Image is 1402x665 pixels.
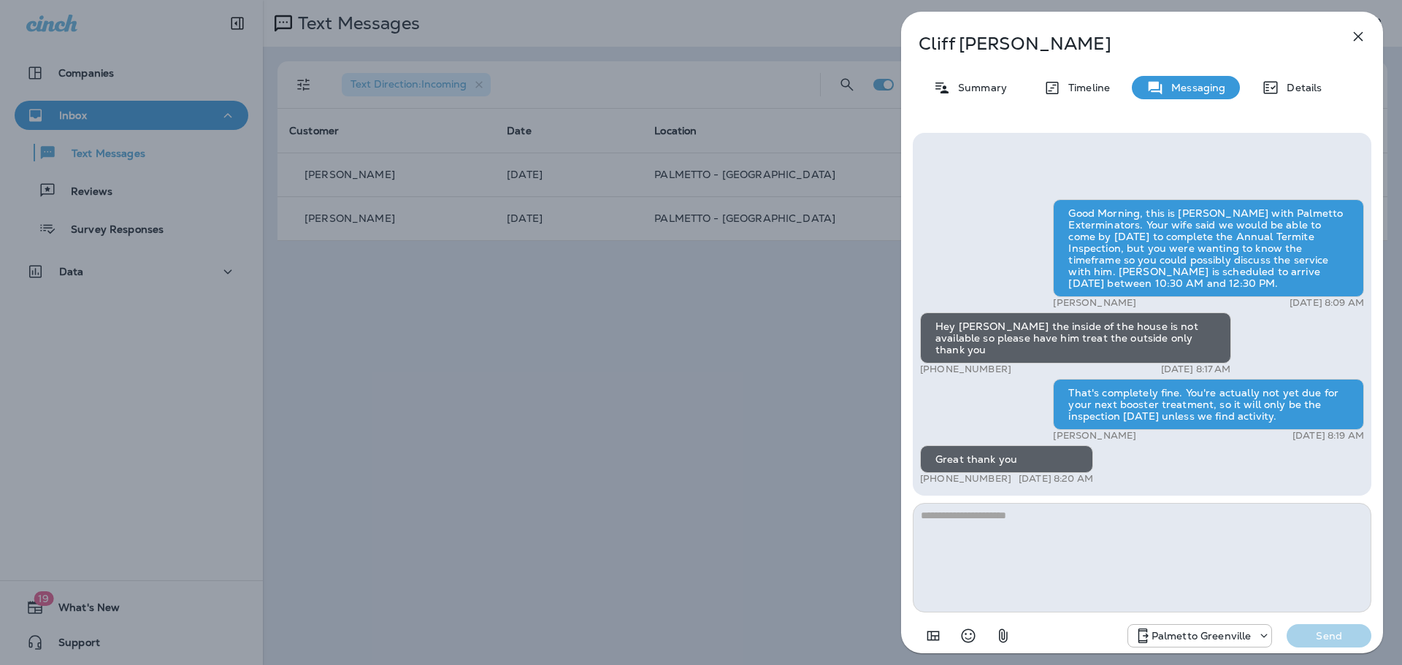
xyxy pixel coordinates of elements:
[1053,430,1136,442] p: [PERSON_NAME]
[919,34,1317,54] p: Cliff [PERSON_NAME]
[920,445,1093,473] div: Great thank you
[920,312,1231,364] div: Hey [PERSON_NAME] the inside of the house is not available so please have him treat the outside o...
[1053,297,1136,309] p: [PERSON_NAME]
[1161,364,1231,375] p: [DATE] 8:17 AM
[1279,82,1322,93] p: Details
[1128,627,1272,645] div: +1 (864) 385-1074
[954,621,983,650] button: Select an emoji
[1292,430,1364,442] p: [DATE] 8:19 AM
[1019,473,1093,485] p: [DATE] 8:20 AM
[951,82,1007,93] p: Summary
[1053,199,1364,297] div: Good Morning, this is [PERSON_NAME] with Palmetto Exterminators. Your wife said we would be able ...
[1053,379,1364,430] div: That's completely fine. You're actually not yet due for your next booster treatment, so it will o...
[919,621,948,650] button: Add in a premade template
[1164,82,1225,93] p: Messaging
[920,364,1011,375] p: [PHONE_NUMBER]
[1290,297,1364,309] p: [DATE] 8:09 AM
[1061,82,1110,93] p: Timeline
[920,473,1011,485] p: [PHONE_NUMBER]
[1152,630,1252,642] p: Palmetto Greenville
